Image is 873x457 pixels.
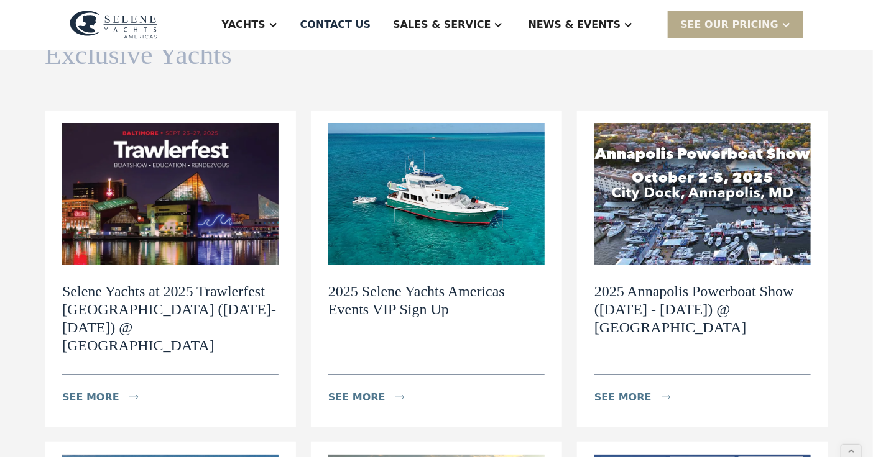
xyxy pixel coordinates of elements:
div: see more [594,390,652,405]
h2: Selene Yachts at 2025 Trawlerfest [GEOGRAPHIC_DATA] ([DATE]-[DATE]) @ [GEOGRAPHIC_DATA] [62,283,279,354]
div: see more [62,390,119,405]
div: SEE Our Pricing [668,11,803,38]
a: 2025 Annapolis Powerboat Show ([DATE] - [DATE]) @ [GEOGRAPHIC_DATA]see moreicon [577,111,828,427]
img: icon [662,395,671,399]
img: logo [70,11,157,39]
div: Yachts [222,17,266,32]
img: icon [129,395,139,399]
div: News & EVENTS [529,17,621,32]
div: see more [328,390,386,405]
div: Sales & Service [393,17,491,32]
div: Contact US [300,17,371,32]
div: SEE Our Pricing [680,17,778,32]
a: Selene Yachts at 2025 Trawlerfest [GEOGRAPHIC_DATA] ([DATE]-[DATE]) @ [GEOGRAPHIC_DATA]see moreicon [45,111,296,427]
a: 2025 Selene Yachts Americas Events VIP Sign Upsee moreicon [311,111,562,427]
img: icon [395,395,405,399]
h2: 2025 Annapolis Powerboat Show ([DATE] - [DATE]) @ [GEOGRAPHIC_DATA] [594,283,811,336]
h2: 2025 Selene Yachts Americas Events VIP Sign Up [328,283,545,319]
